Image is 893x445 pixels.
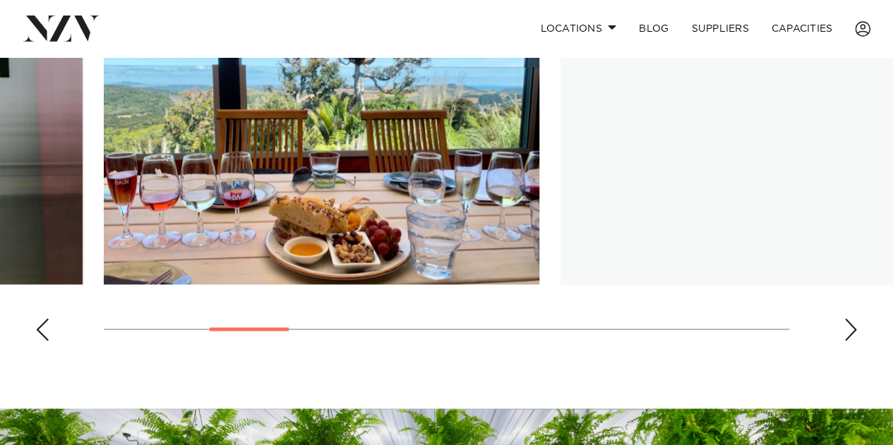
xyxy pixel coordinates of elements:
img: nzv-logo.png [23,16,100,41]
a: Locations [529,13,628,44]
a: SUPPLIERS [680,13,760,44]
a: BLOG [628,13,680,44]
a: Capacities [760,13,844,44]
